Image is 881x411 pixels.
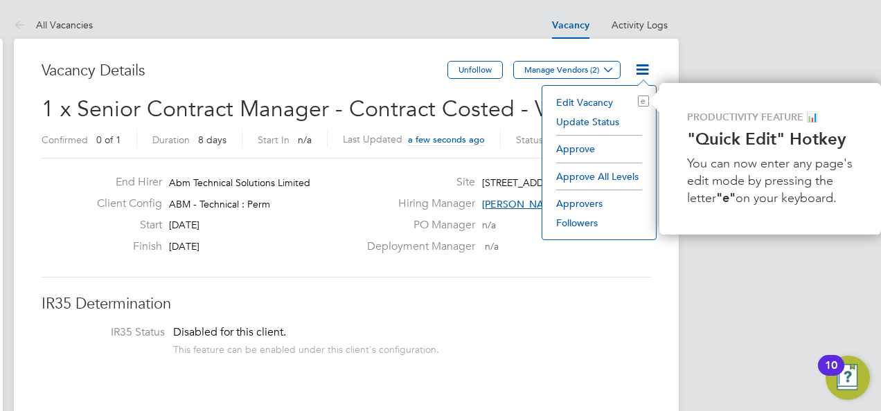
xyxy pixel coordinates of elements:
span: Disabled for this client. [173,325,286,339]
label: End Hirer [86,175,162,190]
a: Activity Logs [612,19,668,31]
span: [DATE] [169,240,199,253]
span: a few seconds ago [408,134,485,145]
label: Site [359,175,475,190]
a: Vacancy [552,19,589,31]
strong: "Quick Edit" Hotkey [687,129,846,149]
span: 1 x Senior Contract Manager - Contract Costed - V179776 [42,95,623,122]
label: Hiring Manager [359,197,475,211]
label: Last Updated [343,133,402,145]
span: n/a [485,240,499,253]
label: Start In [258,134,290,146]
span: 0 of 1 [96,134,121,146]
span: You can now enter any page's edit mode by pressing the letter [687,156,856,205]
label: PO Manager [359,218,475,232]
h3: IR35 Determination [42,294,651,314]
label: Client Config [86,197,162,211]
label: Duration [152,134,190,146]
li: Approve [549,139,649,158]
a: All Vacancies [14,19,93,31]
span: [PERSON_NAME] [482,198,562,210]
strong: "e" [716,190,736,205]
span: [STREET_ADDRESS] [482,176,569,189]
li: Followers [549,213,649,232]
label: Start [86,218,162,232]
div: This feature can be enabled under this client's configuration. [173,340,439,356]
label: Status [516,134,543,146]
div: Quick Edit Hotkey [659,83,881,235]
span: 8 days [198,134,226,146]
div: 10 [825,365,837,383]
label: Finish [86,239,162,254]
span: n/a [298,134,312,146]
span: [DATE] [169,219,199,231]
span: ABM - Technical : Perm [169,198,270,210]
li: Approvers [549,194,649,213]
label: IR35 Status [55,325,165,340]
label: Deployment Manager [359,239,475,254]
h3: Vacancy Details [42,61,447,81]
li: Approve All Levels [549,167,649,186]
button: Manage Vendors (2) [513,61,621,79]
button: Open Resource Center, 10 new notifications [826,356,870,400]
p: PRODUCTIVITY FEATURE 📊 [687,111,853,125]
i: e [638,95,649,107]
span: n/a [482,219,496,231]
span: Abm Technical Solutions Limited [169,176,310,189]
li: Edit Vacancy [549,93,649,112]
button: Unfollow [447,61,503,79]
li: Update Status [549,112,649,131]
span: on your keyboard. [736,190,837,205]
label: Confirmed [42,134,88,146]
